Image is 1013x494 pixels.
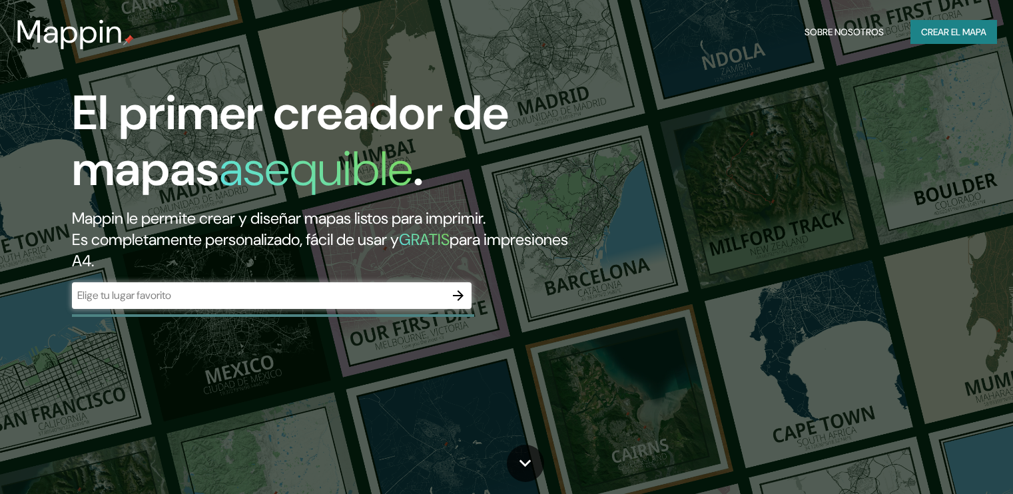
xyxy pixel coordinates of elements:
h3: Mappin [16,13,123,51]
button: Sobre nosotros [799,20,889,45]
h2: Mappin le permite crear y diseñar mapas listos para imprimir. Es completamente personalizado, fác... [72,208,579,272]
input: Elige tu lugar favorito [72,288,445,303]
h1: asequible [219,138,413,200]
img: mappin-pin [123,35,134,45]
font: Sobre nosotros [805,24,884,41]
h5: GRATIS [399,229,450,250]
iframe: Help widget launcher [894,442,998,479]
button: Crear el mapa [910,20,997,45]
h1: El primer creador de mapas . [72,85,579,208]
font: Crear el mapa [921,24,986,41]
